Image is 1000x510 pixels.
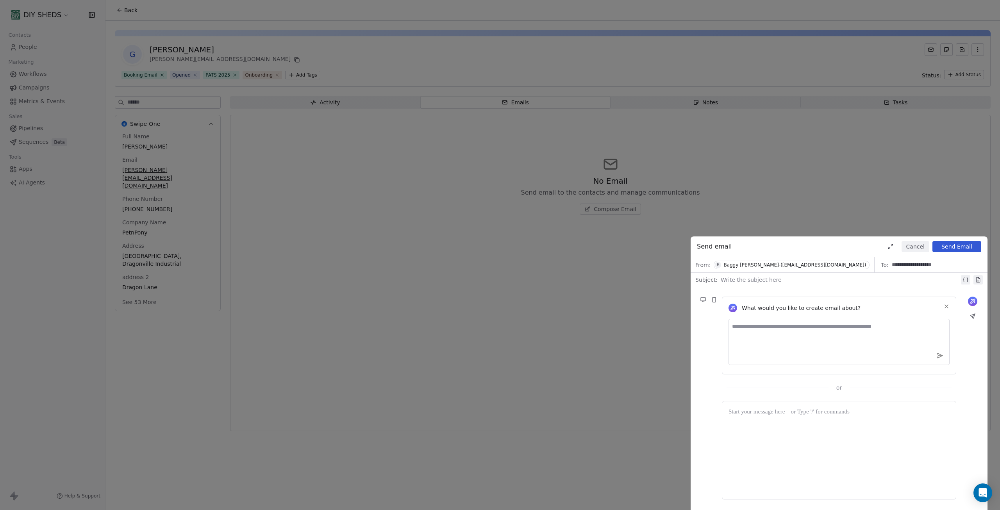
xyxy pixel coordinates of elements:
span: What would you like to create email about? [742,304,861,312]
span: or [836,384,842,392]
span: To: [881,261,888,269]
span: From: [695,261,711,269]
button: Send Email [932,241,981,252]
div: B [717,262,720,268]
div: Baggy [PERSON_NAME]-([EMAIL_ADDRESS][DOMAIN_NAME]) [723,262,866,268]
span: Send email [697,242,732,251]
button: Cancel [902,241,929,252]
span: Subject: [695,276,718,286]
div: Open Intercom Messenger [973,483,992,502]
